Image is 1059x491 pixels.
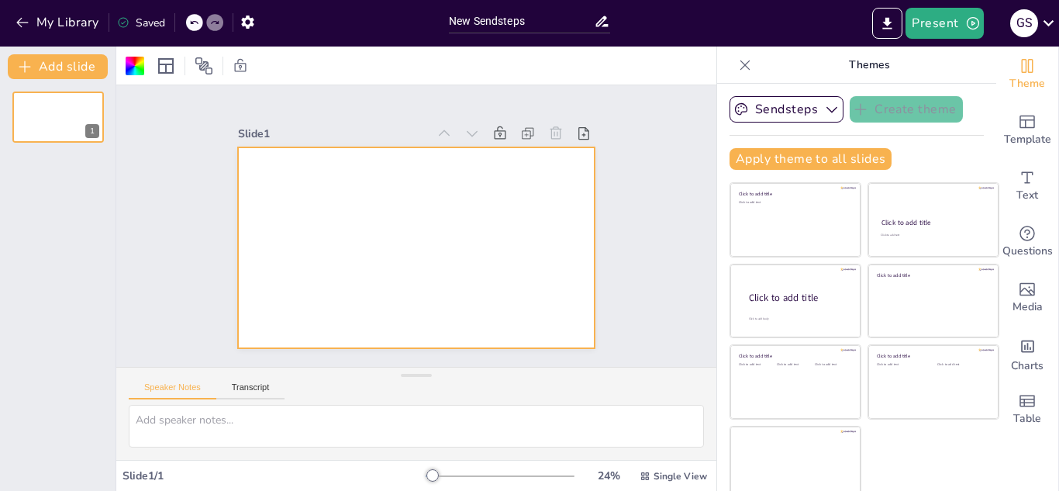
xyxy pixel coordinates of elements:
p: Themes [757,47,981,84]
div: 1 [12,92,104,143]
div: Click to add title [739,191,850,197]
div: Click to add text [739,201,850,205]
div: Get real-time input from your audience [996,214,1058,270]
div: Add ready made slides [996,102,1058,158]
button: Transcript [216,382,285,399]
button: Create theme [850,96,963,123]
button: Apply theme to all slides [730,148,892,170]
input: Insert title [449,10,594,33]
div: Click to add title [739,353,850,359]
div: Add images, graphics, shapes or video [996,270,1058,326]
div: Add charts and graphs [996,326,1058,382]
span: Position [195,57,213,75]
span: Table [1013,410,1041,427]
div: Saved [117,16,165,30]
button: Sendsteps [730,96,843,123]
button: G S [1010,8,1038,39]
div: Click to add text [937,363,986,367]
button: Present [905,8,983,39]
div: Slide 1 [238,126,427,141]
div: Change the overall theme [996,47,1058,102]
button: Add slide [8,54,108,79]
div: Click to add title [881,218,985,227]
div: Click to add text [815,363,850,367]
div: Layout [154,54,178,78]
div: Click to add title [877,271,988,278]
button: Export to PowerPoint [872,8,902,39]
div: Slide 1 / 1 [122,469,426,483]
span: Theme [1009,75,1045,92]
span: Media [1012,299,1043,316]
span: Charts [1011,358,1043,375]
span: Template [1004,131,1051,148]
div: Add text boxes [996,158,1058,214]
div: Click to add text [877,363,926,367]
div: Click to add text [881,233,984,237]
span: Single View [654,470,707,482]
div: G S [1010,9,1038,37]
div: 1 [85,124,99,138]
span: Questions [1002,243,1053,260]
button: My Library [12,10,105,35]
button: Speaker Notes [129,382,216,399]
div: Click to add text [739,363,774,367]
div: Click to add title [749,292,848,305]
div: Click to add body [749,317,847,321]
div: Add a table [996,382,1058,437]
div: Click to add text [777,363,812,367]
span: Text [1016,187,1038,204]
div: 24 % [590,469,627,483]
div: Click to add title [877,353,988,359]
